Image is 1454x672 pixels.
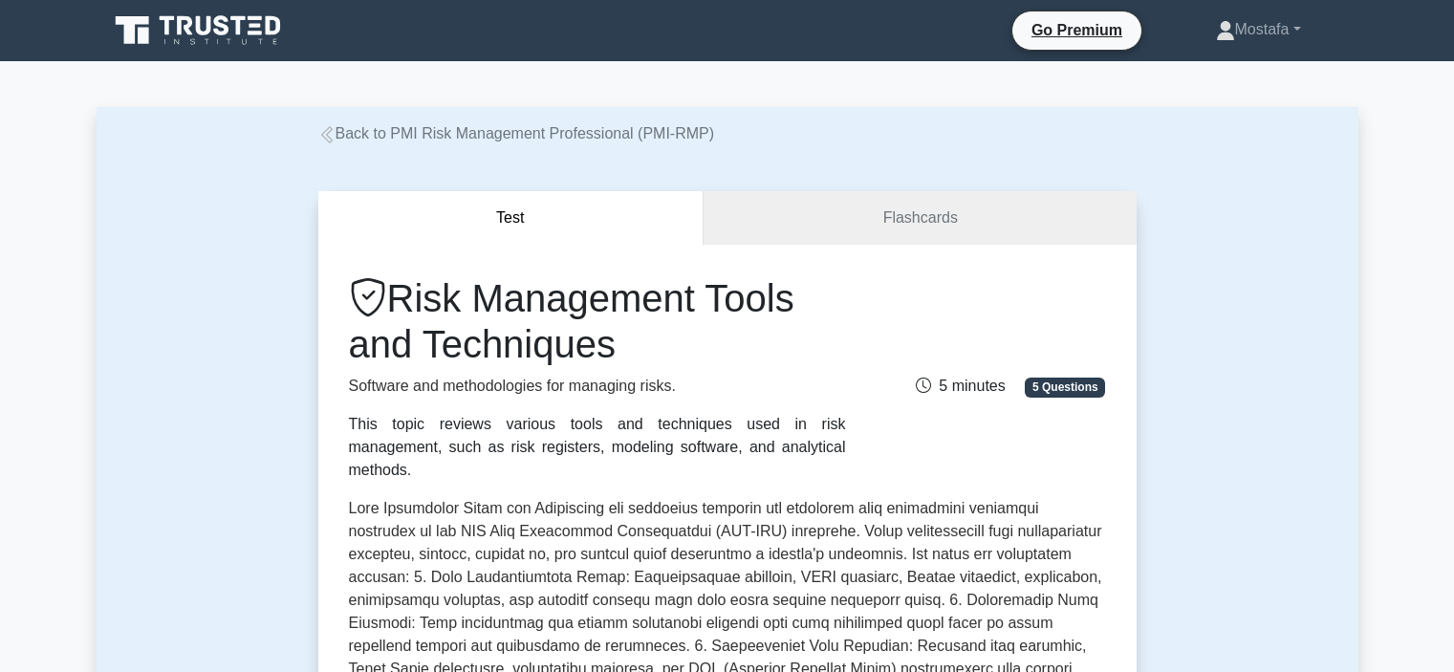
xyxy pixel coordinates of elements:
span: 5 Questions [1025,378,1105,397]
a: Go Premium [1020,18,1134,42]
h1: Risk Management Tools and Techniques [349,275,846,367]
span: 5 minutes [916,378,1005,394]
p: Software and methodologies for managing risks. [349,375,846,398]
div: This topic reviews various tools and techniques used in risk management, such as risk registers, ... [349,413,846,482]
button: Test [318,191,705,246]
a: Flashcards [704,191,1136,246]
a: Back to PMI Risk Management Professional (PMI-RMP) [318,125,715,141]
a: Mostafa [1170,11,1347,49]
